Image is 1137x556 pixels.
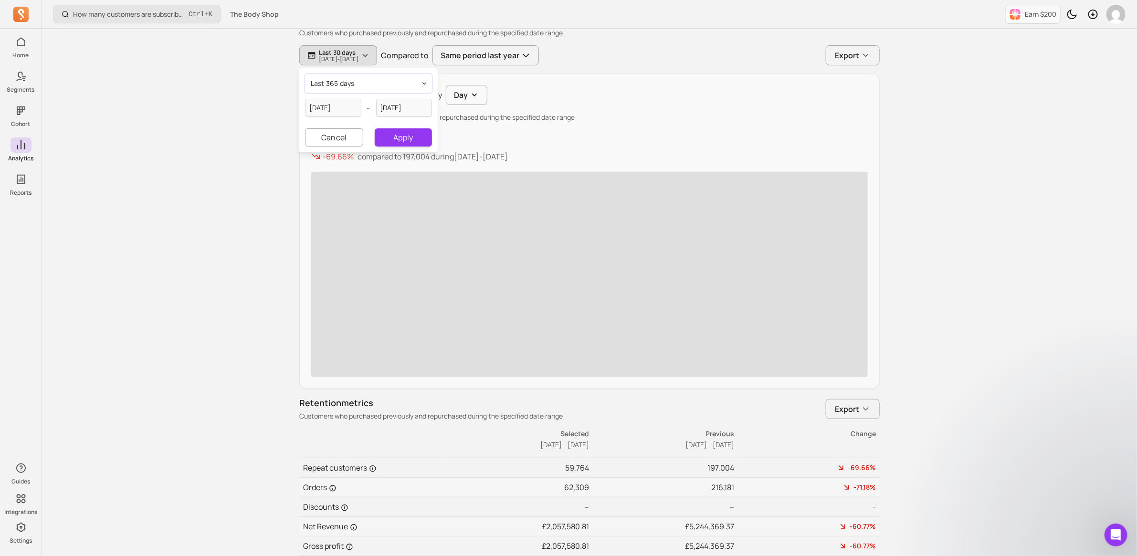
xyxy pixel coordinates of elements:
td: 62,309 [444,478,590,497]
span: ‌ [311,172,868,377]
span: -- [872,502,876,512]
button: Day [446,85,487,105]
p: Settings [10,537,32,545]
td: Discounts [299,497,444,517]
img: avatar [1106,5,1126,24]
span: The Body Shop [230,10,279,19]
p: Compared to [381,50,429,61]
p: Customers who purchased previously and repurchased during the specified date range [311,113,868,122]
td: £5,244,369.37 [590,536,735,556]
button: Cancel [305,128,363,147]
span: 197,004 [403,151,430,162]
td: 216,181 [590,478,735,497]
p: Home [13,52,29,59]
p: Integrations [4,508,37,516]
td: Gross profit [299,536,444,556]
td: Repeat customers [299,458,444,478]
span: [DATE] - [DATE] [540,440,589,449]
p: -69.66% [323,151,354,162]
p: compared to during [DATE] - [DATE] [358,151,508,162]
td: 59,764 [444,458,590,478]
input: yyyy-mm-dd [376,99,432,117]
button: Earn $200 [1005,5,1061,24]
button: How many customers are subscribed to my email list?Ctrl+K [53,5,221,23]
p: Change [735,429,876,439]
p: Retention metrics [299,397,563,409]
p: Earn $200 [1025,10,1056,19]
span: -60.77% [850,541,876,551]
span: 😐 [157,457,171,476]
button: Apply [375,128,432,147]
button: Last 30 days[DATE]-[DATE] [299,45,377,65]
div: Did this answer your question? [11,448,317,458]
kbd: K [209,10,212,18]
button: The Body Shop [224,6,284,23]
span: -60.77% [850,522,876,531]
p: Selected [445,429,589,439]
button: Export [826,399,880,419]
span: neutral face reaction [152,457,177,476]
td: £2,057,580.81 [444,517,590,536]
span: 😞 [132,457,146,476]
p: 59,764 [311,130,868,147]
span: Export [835,50,859,61]
span: smiley reaction [177,457,201,476]
span: [DATE] - [DATE] [685,440,734,449]
button: go back [6,4,24,22]
span: - [367,102,370,114]
td: £5,244,369.37 [590,517,735,536]
p: Last 30 days [319,49,358,56]
span: -71.18% [853,483,876,492]
p: Guides [11,478,30,485]
span: disappointed reaction [127,457,152,476]
button: Export [826,45,880,65]
button: Collapse window [287,4,305,22]
p: Previous [590,429,734,439]
td: -- [444,497,590,517]
td: 197,004 [590,458,735,478]
p: Analytics [8,155,33,162]
div: Close [305,4,322,21]
span: + [189,9,212,19]
p: Cohort [11,120,31,128]
span: -69.66% [848,463,876,472]
p: Reports [10,189,32,197]
td: Net Revenue [299,517,444,536]
p: How many customers are subscribed to my email list? [73,10,185,19]
td: Orders [299,478,444,497]
input: yyyy-mm-dd [305,99,361,117]
td: -- [590,497,735,517]
p: Segments [7,86,35,94]
button: Toggle dark mode [1063,5,1082,24]
span: Export [835,403,859,415]
button: Guides [11,459,32,487]
kbd: Ctrl [189,10,205,19]
a: Open in help center [126,488,202,496]
p: [DATE] - [DATE] [319,56,358,62]
td: £2,057,580.81 [444,536,590,556]
button: Same period last year [432,45,539,65]
span: 😃 [182,457,196,476]
p: Customers who purchased previously and repurchased during the specified date range [299,411,563,421]
span: last 365 days [311,79,355,88]
p: Customers who purchased previously and repurchased during the specified date range [299,28,880,38]
button: last 365 days [305,74,432,93]
iframe: Intercom live chat [1105,524,1127,546]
